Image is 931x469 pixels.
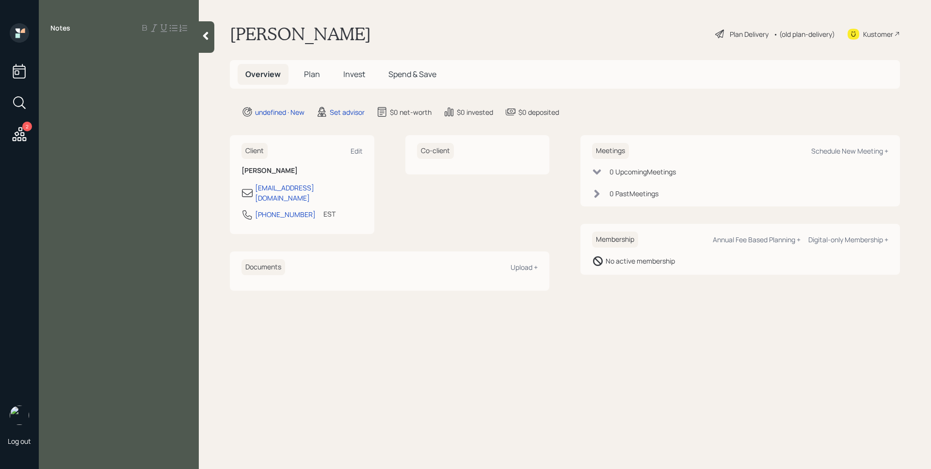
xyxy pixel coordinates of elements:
img: james-distasi-headshot.png [10,406,29,425]
div: 0 Upcoming Meeting s [610,167,676,177]
span: Overview [245,69,281,79]
h6: Meetings [592,143,629,159]
div: Edit [351,146,363,156]
div: [PHONE_NUMBER] [255,209,316,219]
div: EST [323,209,336,219]
div: No active membership [606,256,675,266]
div: 0 Past Meeting s [610,188,658,199]
div: $0 invested [457,107,493,117]
span: Plan [304,69,320,79]
h6: [PERSON_NAME] [241,167,363,175]
div: Log out [8,437,31,446]
div: Set advisor [330,107,365,117]
div: [EMAIL_ADDRESS][DOMAIN_NAME] [255,183,363,203]
div: undefined · New [255,107,305,117]
span: Invest [343,69,365,79]
h6: Co-client [417,143,454,159]
h6: Client [241,143,268,159]
div: Upload + [511,263,538,272]
div: Annual Fee Based Planning + [713,235,801,244]
div: $0 net-worth [390,107,432,117]
h6: Membership [592,232,638,248]
div: • (old plan-delivery) [773,29,835,39]
div: Kustomer [863,29,893,39]
span: Spend & Save [388,69,436,79]
label: Notes [50,23,70,33]
div: Plan Delivery [730,29,769,39]
h1: [PERSON_NAME] [230,23,371,45]
div: $0 deposited [518,107,559,117]
div: Schedule New Meeting + [811,146,888,156]
div: Digital-only Membership + [808,235,888,244]
h6: Documents [241,259,285,275]
div: 2 [22,122,32,131]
